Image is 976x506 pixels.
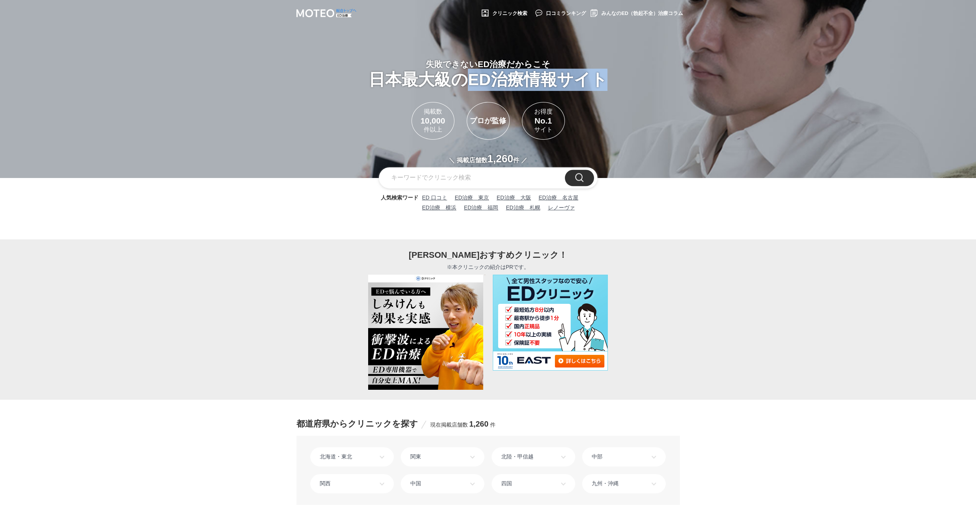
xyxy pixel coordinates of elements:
a: ED治療 大阪 [497,194,531,201]
p: 北陸・甲信越 [501,453,566,460]
span: みんなのED（勃起不全）治療コラム [601,11,683,16]
a: ED治療 横浜 [422,204,456,211]
span: クリニック検索 [492,11,527,16]
a: みんなのED（勃起不全）治療コラム [594,8,680,18]
p: ※本クリニックの紹介はPRです。 [6,264,970,271]
a: ED治療 札幌 [506,204,540,211]
p: 九州・沖縄 [592,480,656,487]
span: 口コミランキング [546,11,586,16]
img: ED クリニック検索 [482,10,489,16]
img: logo [336,8,357,13]
img: Dクリニック [368,275,483,390]
dt: 人気検索ワード [381,194,418,214]
a: ED治療 福岡 [464,204,498,211]
a: クリニック検索 [482,8,527,18]
p: 関西 [320,480,384,487]
h2: [PERSON_NAME]おすすめクリニック！ [6,249,970,261]
input: 検索 [565,170,594,186]
img: ED 口コミランキング [535,10,542,16]
input: キーワードでクリニック検索 [379,168,597,188]
p: 四国 [501,480,566,487]
div: 掲載数 件以上 [411,102,454,140]
span: 10,000 [412,116,454,125]
a: ED治療 名古屋 [538,194,578,201]
span: 1,260 [469,420,489,428]
p: 北海道・東北 [320,453,384,460]
a: レノーヴァ [548,204,575,211]
img: みんなのEDコラム [591,9,597,16]
a: ED治療 東京 [455,194,489,201]
div: お得度 サイト [522,102,565,140]
span: 1,260 [487,153,514,165]
p: 関東 [410,453,475,460]
span: プロが監修 [470,116,506,126]
p: 中部 [592,453,656,460]
p: 中国 [410,480,475,487]
img: MOTEO ED [296,9,352,17]
span: No.1 [522,116,565,125]
span: 現在掲載店舗数 件 [430,422,495,428]
h2: 都道府県からクリニックを探す [296,418,680,430]
a: ED 口コミ [422,194,447,201]
a: 口コミランキング [539,8,583,18]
